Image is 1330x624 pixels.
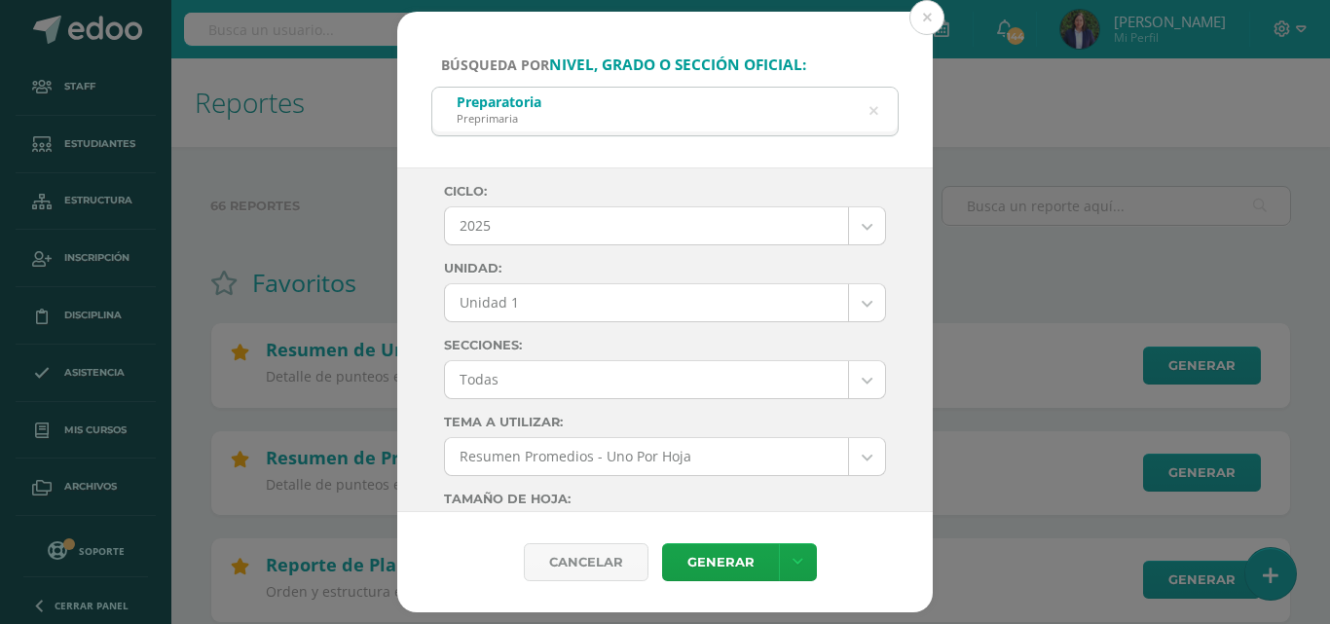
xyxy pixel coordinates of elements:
label: Ciclo: [444,184,886,199]
strong: nivel, grado o sección oficial: [549,55,806,75]
span: 2025 [460,207,833,244]
a: 2025 [445,207,885,244]
label: Unidad: [444,261,886,275]
a: Todas [445,361,885,398]
span: Resumen Promedios - Uno Por Hoja [460,438,833,475]
span: Unidad 1 [460,284,833,321]
span: Todas [460,361,833,398]
div: Cancelar [524,543,648,581]
label: Tamaño de hoja: [444,492,886,506]
a: Resumen Promedios - Uno Por Hoja [445,438,885,475]
label: Tema a Utilizar: [444,415,886,429]
a: Unidad 1 [445,284,885,321]
div: Preparatoria [457,92,541,111]
input: ej. Primero primaria, etc. [432,88,898,135]
a: Generar [662,543,779,581]
div: Preprimaria [457,111,541,126]
label: Secciones: [444,338,886,352]
span: Búsqueda por [441,55,806,74]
